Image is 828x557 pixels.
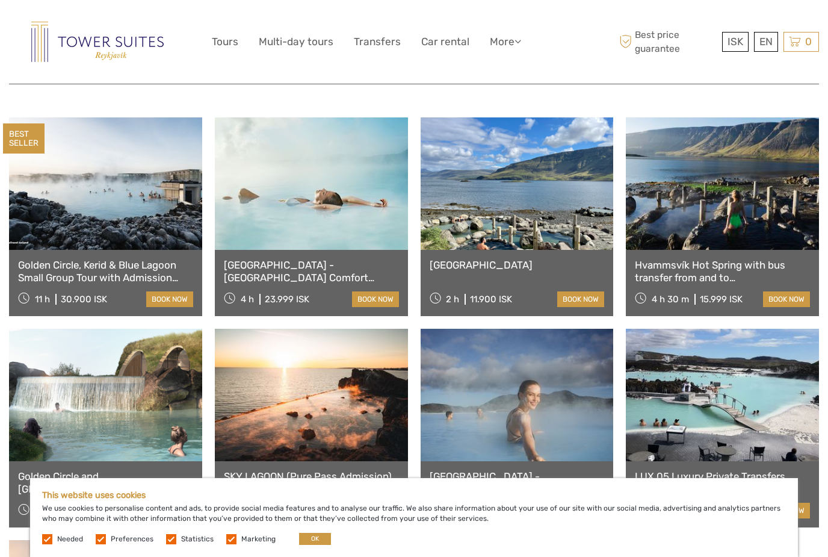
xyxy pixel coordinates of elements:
a: book now [763,291,810,307]
a: Tours [212,33,238,51]
span: 4 h 30 m [652,294,689,305]
div: 11.900 ISK [470,294,512,305]
div: BEST SELLER [3,123,45,154]
a: book now [352,291,399,307]
a: Car rental [421,33,469,51]
div: 15.999 ISK [700,294,743,305]
a: More [490,33,521,51]
div: EN [754,32,778,52]
a: book now [146,291,193,307]
img: Reykjavik Residence [31,22,164,62]
div: We use cookies to personalise content and ads, to provide social media features and to analyse ou... [30,478,798,557]
label: Marketing [241,534,276,544]
button: OK [299,533,331,545]
a: [GEOGRAPHIC_DATA] - [GEOGRAPHIC_DATA] Comfort including admission [224,259,399,284]
span: 2 h [446,294,459,305]
button: Open LiveChat chat widget [138,19,153,33]
a: Transfers [354,33,401,51]
label: Needed [57,534,83,544]
a: Hvammsvík Hot Spring with bus transfer from and to [GEOGRAPHIC_DATA] [635,259,810,284]
span: 11 h [35,294,50,305]
p: We're away right now. Please check back later! [17,21,136,31]
span: Best price guarantee [617,28,720,55]
span: 0 [803,36,814,48]
span: ISK [728,36,743,48]
label: Preferences [111,534,153,544]
div: 30.900 ISK [61,294,107,305]
div: 23.999 ISK [265,294,309,305]
a: [GEOGRAPHIC_DATA] [430,259,605,271]
a: SKY LAGOON (Pure Pass Admission) WITH HOTEL PICK UP IN [GEOGRAPHIC_DATA] [224,470,399,495]
a: [GEOGRAPHIC_DATA] - [GEOGRAPHIC_DATA] Premium including admission [430,470,605,495]
a: Golden Circle and [GEOGRAPHIC_DATA] Lerki Admission [18,470,193,495]
a: book now [557,291,604,307]
a: LUX 05 Luxury Private Transfers [GEOGRAPHIC_DATA] To [GEOGRAPHIC_DATA] [635,470,810,495]
label: Statistics [181,534,214,544]
span: 4 h [241,294,254,305]
a: Golden Circle, Kerid & Blue Lagoon Small Group Tour with Admission Ticket [18,259,193,284]
a: Multi-day tours [259,33,333,51]
h5: This website uses cookies [42,490,786,500]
